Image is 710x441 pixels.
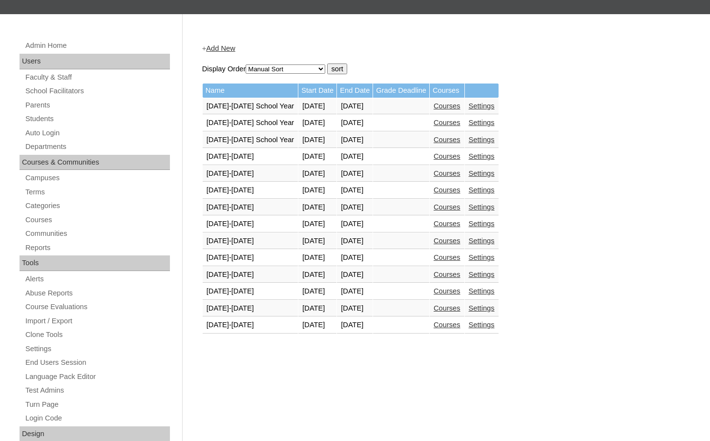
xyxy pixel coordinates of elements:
[203,233,298,250] td: [DATE]-[DATE]
[20,155,170,170] div: Courses & Communities
[203,283,298,300] td: [DATE]-[DATE]
[203,98,298,115] td: [DATE]-[DATE] School Year
[327,63,347,74] input: sort
[337,250,373,266] td: [DATE]
[337,166,373,182] td: [DATE]
[337,267,373,283] td: [DATE]
[203,250,298,266] td: [DATE]-[DATE]
[434,253,460,261] a: Courses
[24,384,170,397] a: Test Admins
[434,186,460,194] a: Courses
[373,84,429,98] td: Grade Deadline
[337,199,373,216] td: [DATE]
[24,412,170,424] a: Login Code
[24,186,170,198] a: Terms
[434,152,460,160] a: Courses
[24,228,170,240] a: Communities
[337,132,373,148] td: [DATE]
[298,115,336,131] td: [DATE]
[24,40,170,52] a: Admin Home
[469,119,495,126] a: Settings
[24,99,170,111] a: Parents
[434,271,460,278] a: Courses
[469,136,495,144] a: Settings
[337,300,373,317] td: [DATE]
[434,237,460,245] a: Courses
[434,203,460,211] a: Courses
[298,300,336,317] td: [DATE]
[203,132,298,148] td: [DATE]-[DATE] School Year
[469,169,495,177] a: Settings
[24,214,170,226] a: Courses
[203,115,298,131] td: [DATE]-[DATE] School Year
[469,203,495,211] a: Settings
[298,98,336,115] td: [DATE]
[337,84,373,98] td: End Date
[20,255,170,271] div: Tools
[298,84,336,98] td: Start Date
[469,220,495,228] a: Settings
[469,253,495,261] a: Settings
[24,329,170,341] a: Clone Tools
[24,301,170,313] a: Course Evaluations
[434,169,460,177] a: Courses
[434,287,460,295] a: Courses
[337,233,373,250] td: [DATE]
[434,321,460,329] a: Courses
[430,84,464,98] td: Courses
[24,315,170,327] a: Import / Export
[203,199,298,216] td: [DATE]-[DATE]
[434,119,460,126] a: Courses
[203,148,298,165] td: [DATE]-[DATE]
[24,343,170,355] a: Settings
[24,172,170,184] a: Campuses
[202,63,686,74] form: Display Order
[298,233,336,250] td: [DATE]
[337,182,373,199] td: [DATE]
[20,54,170,69] div: Users
[298,148,336,165] td: [DATE]
[469,186,495,194] a: Settings
[469,237,495,245] a: Settings
[298,250,336,266] td: [DATE]
[469,152,495,160] a: Settings
[203,317,298,334] td: [DATE]-[DATE]
[434,136,460,144] a: Courses
[434,304,460,312] a: Courses
[203,182,298,199] td: [DATE]-[DATE]
[203,267,298,283] td: [DATE]-[DATE]
[298,182,336,199] td: [DATE]
[337,317,373,334] td: [DATE]
[24,242,170,254] a: Reports
[24,371,170,383] a: Language Pack Editor
[24,85,170,97] a: School Facilitators
[24,71,170,84] a: Faculty & Staff
[203,300,298,317] td: [DATE]-[DATE]
[24,200,170,212] a: Categories
[24,399,170,411] a: Turn Page
[337,216,373,232] td: [DATE]
[206,44,235,52] a: Add New
[337,148,373,165] td: [DATE]
[298,267,336,283] td: [DATE]
[434,102,460,110] a: Courses
[469,271,495,278] a: Settings
[298,317,336,334] td: [DATE]
[24,357,170,369] a: End Users Session
[298,199,336,216] td: [DATE]
[24,287,170,299] a: Abuse Reports
[24,113,170,125] a: Students
[24,141,170,153] a: Departments
[203,216,298,232] td: [DATE]-[DATE]
[298,216,336,232] td: [DATE]
[203,84,298,98] td: Name
[469,321,495,329] a: Settings
[469,102,495,110] a: Settings
[203,166,298,182] td: [DATE]-[DATE]
[469,287,495,295] a: Settings
[337,98,373,115] td: [DATE]
[337,115,373,131] td: [DATE]
[337,283,373,300] td: [DATE]
[202,43,686,54] div: +
[469,304,495,312] a: Settings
